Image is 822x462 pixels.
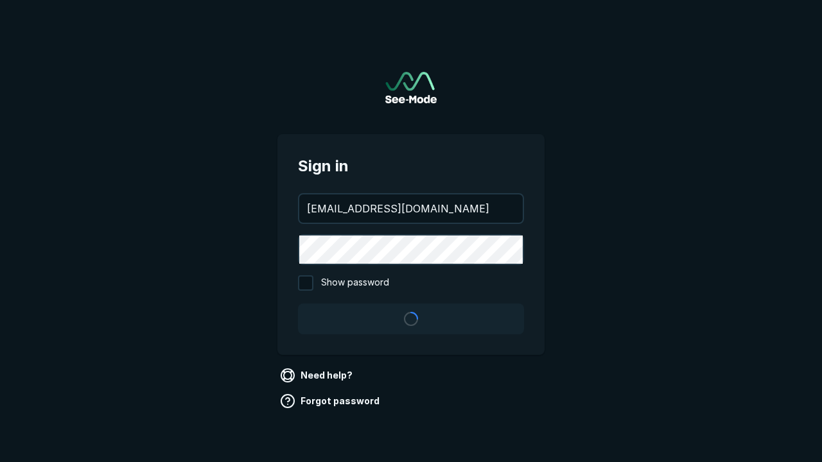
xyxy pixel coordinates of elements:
span: Sign in [298,155,524,178]
a: Forgot password [277,391,385,411]
span: Show password [321,275,389,291]
img: See-Mode Logo [385,72,437,103]
a: Go to sign in [385,72,437,103]
input: your@email.com [299,194,523,223]
a: Need help? [277,365,358,386]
